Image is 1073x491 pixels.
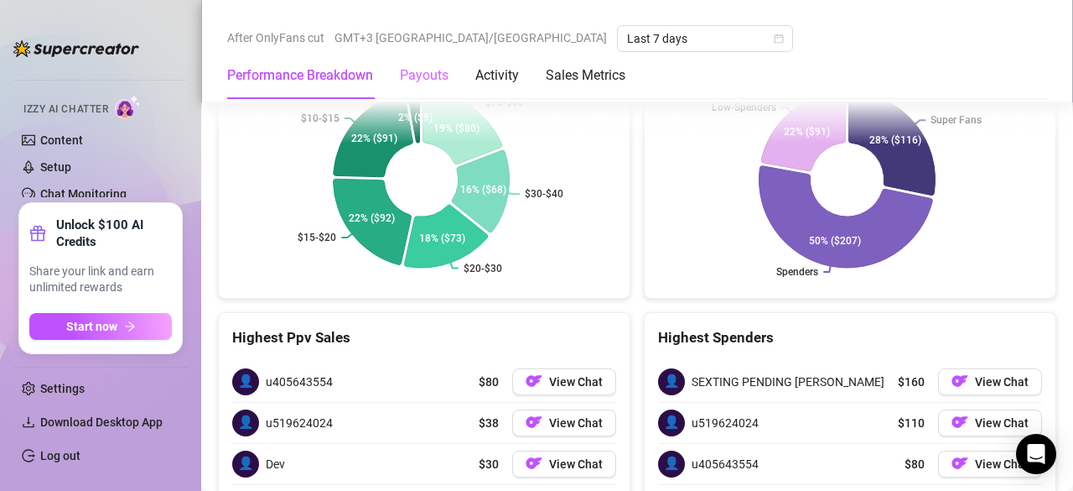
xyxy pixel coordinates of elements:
a: Setup [40,160,71,174]
span: u519624024 [692,414,759,432]
span: 👤 [658,410,685,436]
a: Log out [40,449,80,462]
text: $20-$30 [464,263,502,274]
text: Super Fans [930,114,982,126]
span: 👤 [658,368,685,395]
span: $80 [479,373,499,391]
span: Share your link and earn unlimited rewards [29,264,172,296]
div: Performance Breakdown [227,65,373,86]
button: Start nowarrow-right [29,313,172,340]
button: OFView Chat [512,410,616,436]
span: Download Desktop App [40,415,163,429]
div: Sales Metrics [546,65,625,86]
span: Last 7 days [627,26,783,51]
span: $38 [479,414,499,432]
span: u405643554 [692,455,759,473]
span: $160 [898,373,925,391]
img: OF [951,414,968,431]
a: Settings [40,382,85,395]
a: Chat Monitoring [40,187,127,201]
text: Low-Spenders [712,102,776,113]
span: View Chat [549,416,603,430]
span: u405643554 [266,373,333,391]
div: Open Intercom Messenger [1016,434,1056,474]
span: u519624024 [266,414,333,432]
span: After OnlyFans cut [227,25,324,50]
span: calendar [774,34,784,44]
text: $15-$20 [298,232,336,243]
a: Content [40,133,83,147]
span: Izzy AI Chatter [23,102,108,118]
button: OFView Chat [938,410,1042,436]
div: Payouts [400,65,448,86]
span: View Chat [549,375,603,389]
img: logo-BBDzfeDw.svg [13,40,139,57]
span: 👤 [658,451,685,478]
span: download [22,415,35,429]
span: SEXTING PENDING [PERSON_NAME] [692,373,884,391]
span: Start now [66,320,117,333]
button: OFView Chat [512,368,616,395]
button: OFView Chat [938,368,1042,395]
text: Spenders [776,266,818,278]
img: OF [526,455,542,472]
span: 👤 [232,451,259,478]
span: View Chat [975,416,1029,430]
div: Highest Ppv Sales [232,326,616,349]
img: OF [951,455,968,472]
span: $110 [898,414,925,432]
strong: Unlock $100 AI Credits [56,217,172,250]
img: OF [951,373,968,389]
button: OFView Chat [512,451,616,478]
span: GMT+3 [GEOGRAPHIC_DATA]/[GEOGRAPHIC_DATA] [334,25,607,50]
img: AI Chatter [115,95,141,119]
span: $80 [905,455,925,473]
img: OF [526,373,542,389]
text: $30-$40 [525,188,563,200]
span: 👤 [232,368,259,395]
text: $10-$15 [301,112,340,124]
span: View Chat [975,457,1029,471]
span: gift [29,225,46,242]
span: 👤 [232,410,259,436]
div: Highest Spenders [658,326,1042,349]
span: View Chat [975,375,1029,389]
span: Dev [266,455,285,473]
button: OFView Chat [938,451,1042,478]
div: Activity [475,65,519,86]
span: View Chat [549,457,603,471]
img: OF [526,414,542,431]
span: $30 [479,455,499,473]
span: arrow-right [124,321,136,332]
